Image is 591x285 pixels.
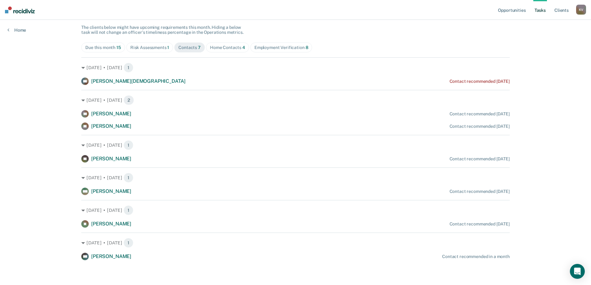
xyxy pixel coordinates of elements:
span: 2 [123,95,134,105]
span: 1 [167,45,169,50]
div: Contact recommended [DATE] [450,156,510,162]
div: [DATE] • [DATE] 1 [81,173,510,183]
span: 1 [123,205,133,215]
span: 1 [123,63,133,73]
span: [PERSON_NAME] [91,221,131,227]
div: Contact recommended [DATE] [450,79,510,84]
a: Home [7,27,26,33]
div: Contact recommended [DATE] [450,189,510,194]
span: [PERSON_NAME] [91,188,131,194]
div: Employment Verification [254,45,308,50]
span: [PERSON_NAME] [91,156,131,162]
div: [DATE] • [DATE] 1 [81,63,510,73]
span: 1 [123,173,133,183]
span: [PERSON_NAME] [91,253,131,259]
span: 1 [123,238,133,248]
span: [PERSON_NAME] [91,123,131,129]
div: [DATE] • [DATE] 1 [81,140,510,150]
img: Recidiviz [5,7,35,13]
div: [DATE] • [DATE] 2 [81,95,510,105]
span: [PERSON_NAME] [91,111,131,117]
span: 15 [116,45,121,50]
div: Contact recommended [DATE] [450,124,510,129]
span: 7 [198,45,201,50]
div: K V [576,5,586,15]
div: Due this month [85,45,121,50]
div: Contact recommended in a month [442,254,510,259]
div: Risk Assessments [130,45,169,50]
div: Home Contacts [210,45,245,50]
span: 8 [306,45,308,50]
div: [DATE] • [DATE] 1 [81,238,510,248]
div: Open Intercom Messenger [570,264,585,279]
div: [DATE] • [DATE] 1 [81,205,510,215]
span: 4 [242,45,245,50]
div: Contacts [178,45,201,50]
div: Contact recommended [DATE] [450,111,510,117]
button: KV [576,5,586,15]
span: [PERSON_NAME][DEMOGRAPHIC_DATA] [91,78,186,84]
span: 1 [123,140,133,150]
div: Contact recommended [DATE] [450,221,510,227]
span: The clients below might have upcoming requirements this month. Hiding a below task will not chang... [81,25,244,35]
